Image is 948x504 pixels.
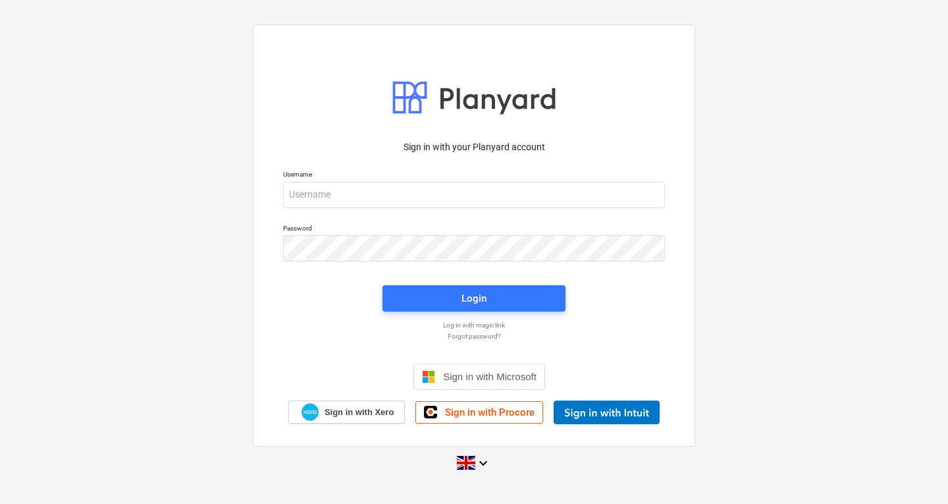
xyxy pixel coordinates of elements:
span: Sign in with Procore [445,406,535,418]
div: Login [461,290,487,307]
p: Sign in with your Planyard account [283,140,665,154]
i: keyboard_arrow_down [475,455,491,471]
p: Password [283,224,665,235]
img: Microsoft logo [422,370,435,383]
a: Forgot password? [276,332,671,341]
input: Username [283,182,665,208]
a: Log in with magic link [276,321,671,329]
img: Xero logo [302,403,319,421]
span: Sign in with Microsoft [443,371,537,382]
button: Login [382,285,566,312]
a: Sign in with Procore [415,401,543,424]
span: Sign in with Xero [325,406,394,418]
a: Sign in with Xero [288,401,406,424]
p: Username [283,170,665,181]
